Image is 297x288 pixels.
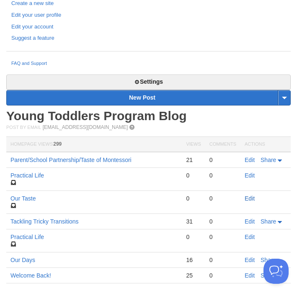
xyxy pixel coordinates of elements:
div: 0 [186,195,201,202]
div: 16 [186,256,201,264]
a: Our Days [10,257,35,263]
span: Share [261,257,276,263]
a: Edit [245,272,255,279]
a: Our Taste [10,195,36,202]
a: Edit [245,157,255,163]
span: Share [261,272,276,279]
a: [EMAIL_ADDRESS][DOMAIN_NAME] [43,124,128,130]
div: 21 [186,156,201,164]
a: Edit [245,172,255,179]
a: Parent/School Partnership/Taste of Montessori [10,157,132,163]
span: Share [261,157,276,163]
div: 0 [209,272,236,279]
a: Welcome Back! [10,272,51,279]
th: Homepage Views [6,136,182,152]
a: Settings [6,75,291,90]
span: Share [261,218,276,225]
div: 0 [209,256,236,264]
span: 299 [53,141,62,147]
div: 0 [209,218,236,225]
div: 0 [186,172,201,179]
a: FAQ and Support [11,60,286,67]
div: 25 [186,272,201,279]
a: Edit [245,218,255,225]
th: Actions [240,136,291,152]
div: 0 [209,233,236,241]
div: 0 [186,233,201,241]
a: Young Toddlers Program Blog [6,109,187,123]
th: Views [182,136,205,152]
a: Edit your user profile [11,11,286,20]
a: New Post [7,90,290,105]
a: Edit [245,234,255,240]
div: 0 [209,156,236,164]
a: Suggest a feature [11,34,286,43]
a: Edit [245,257,255,263]
div: 0 [209,172,236,179]
iframe: Help Scout Beacon - Open [263,259,289,284]
a: Edit [245,195,255,202]
a: Edit your account [11,23,286,31]
th: Comments [205,136,240,152]
div: 31 [186,218,201,225]
a: Practical Life [10,172,44,179]
div: 0 [209,195,236,202]
span: Post by Email [6,125,41,130]
a: Tackling Tricky Transitions [10,218,79,225]
a: Practical Life [10,234,44,240]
